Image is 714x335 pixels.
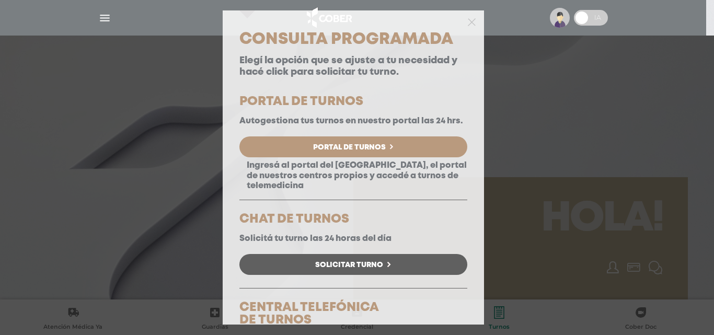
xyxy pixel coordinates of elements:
span: Consulta Programada [239,32,453,47]
p: Elegí la opción que se ajuste a tu necesidad y hacé click para solicitar tu turno. [239,55,467,78]
p: Ingresá al portal del [GEOGRAPHIC_DATA], el portal de nuestros centros propios y accedé a turnos ... [239,160,467,191]
p: Solicitá tu turno las 24 horas del día [239,234,467,244]
span: Solicitar Turno [315,261,383,269]
p: Autogestiona tus turnos en nuestro portal las 24 hrs. [239,116,467,126]
span: Portal de Turnos [313,144,386,151]
a: Solicitar Turno [239,254,467,275]
h5: PORTAL DE TURNOS [239,96,467,108]
h5: CHAT DE TURNOS [239,213,467,226]
h5: CENTRAL TELEFÓNICA DE TURNOS [239,302,467,327]
a: Portal de Turnos [239,136,467,157]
